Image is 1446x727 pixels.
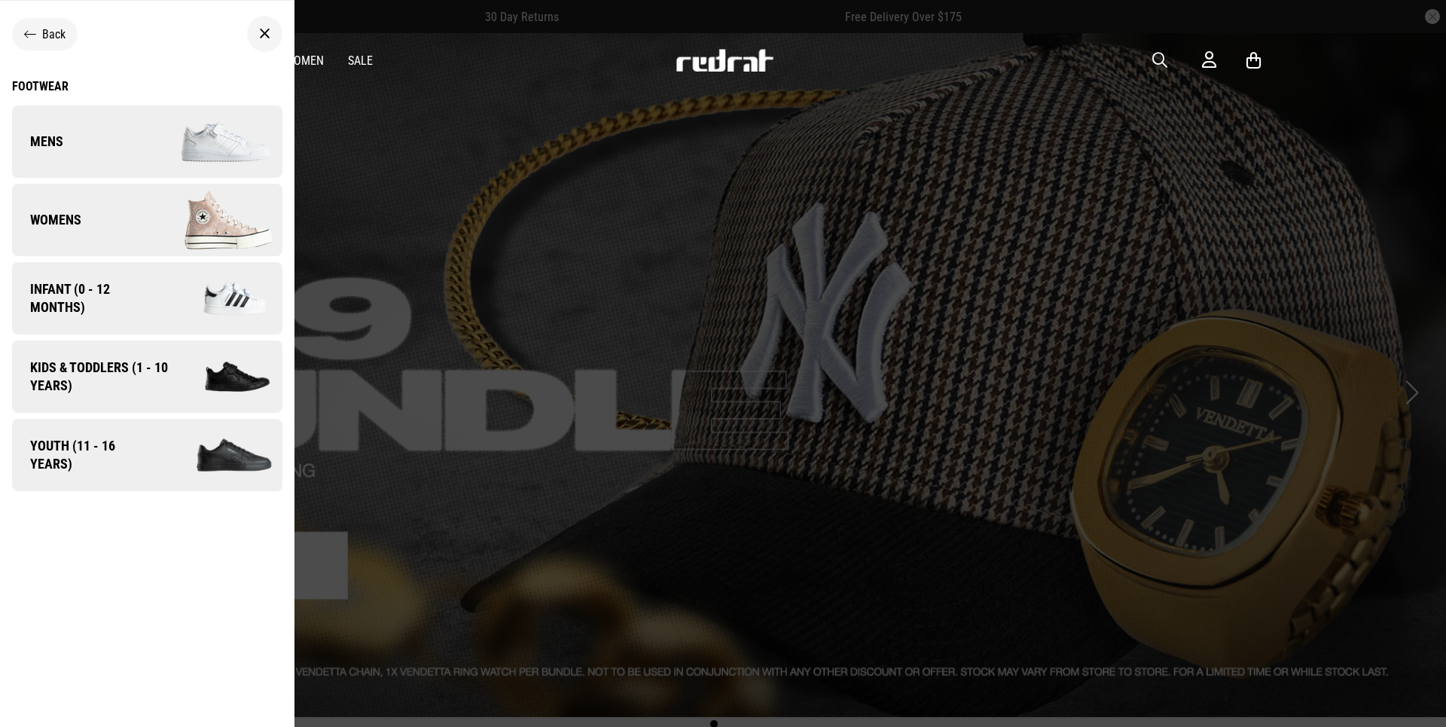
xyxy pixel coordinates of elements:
[42,27,66,41] span: Back
[348,53,373,68] a: Sale
[12,79,282,93] a: Footwear
[12,419,282,491] a: Youth (11 - 16 years) Company
[175,347,282,406] img: Company
[147,182,282,258] img: Company
[12,341,282,413] a: Kids & Toddlers (1 - 10 years) Company
[157,264,282,333] img: Company
[12,184,282,256] a: Womens Company
[12,6,57,51] button: Open LiveChat chat widget
[12,262,282,334] a: Infant (0 - 12 months) Company
[12,359,175,395] span: Kids & Toddlers (1 - 10 years)
[675,49,774,72] img: Redrat logo
[12,280,157,316] span: Infant (0 - 12 months)
[12,211,81,229] span: Womens
[285,53,324,68] a: Women
[12,105,282,178] a: Mens Company
[12,437,154,473] span: Youth (11 - 16 years)
[154,420,282,491] img: Company
[12,133,63,151] span: Mens
[147,104,282,179] img: Company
